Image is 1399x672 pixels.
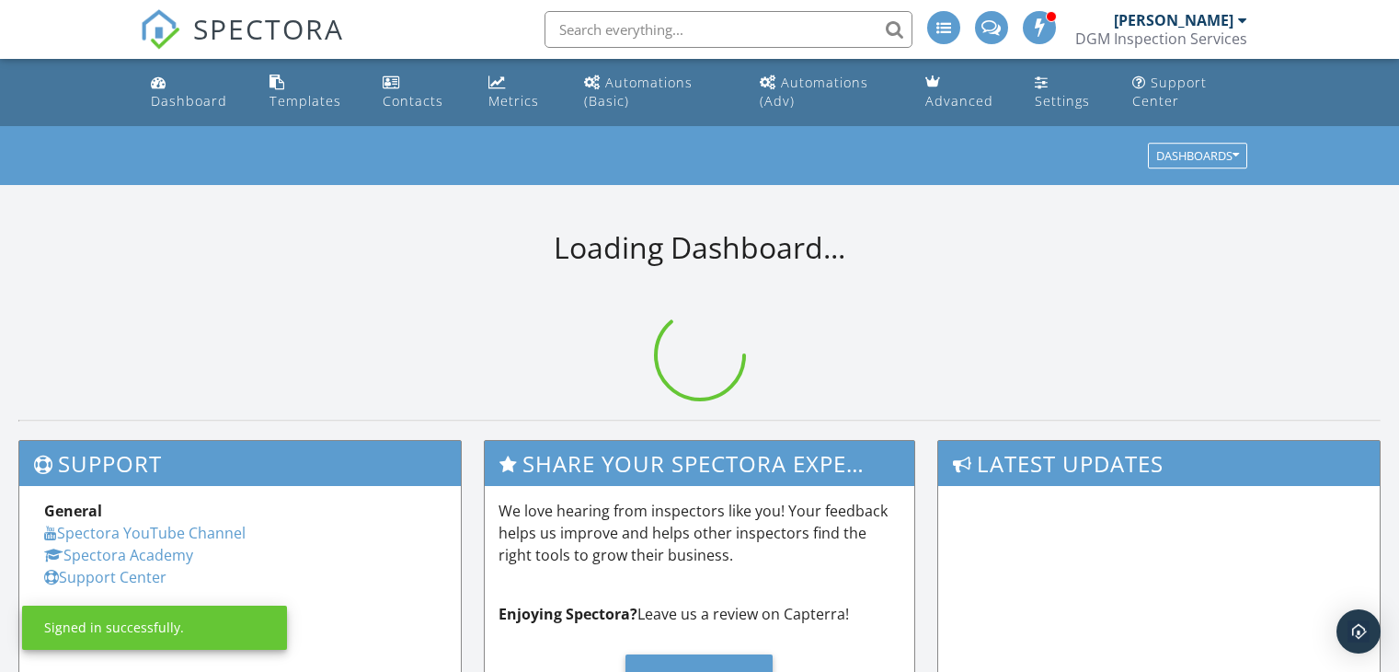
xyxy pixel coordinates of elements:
[44,545,193,565] a: Spectora Academy
[1132,74,1207,110] div: Support Center
[752,66,903,119] a: Automations (Advanced)
[918,66,1013,119] a: Advanced
[938,441,1380,486] h3: Latest Updates
[1075,29,1247,48] div: DGM Inspection Services
[151,92,227,110] div: Dashboard
[499,500,901,566] p: We love hearing from inspectors like you! Your feedback helps us improve and helps other inspecto...
[140,25,344,64] a: SPECTORA
[1035,92,1090,110] div: Settings
[1156,150,1239,163] div: Dashboards
[1336,609,1381,654] div: Open Intercom Messenger
[545,11,912,48] input: Search everything...
[1125,66,1256,119] a: Support Center
[481,66,562,119] a: Metrics
[44,501,102,521] strong: General
[44,567,166,587] a: Support Center
[584,74,693,110] div: Automations (Basic)
[925,92,993,110] div: Advanced
[193,9,344,48] span: SPECTORA
[488,92,539,110] div: Metrics
[499,604,637,624] strong: Enjoying Spectora?
[19,441,461,486] h3: Support
[499,603,901,625] p: Leave us a review on Capterra!
[1148,144,1247,169] button: Dashboards
[577,66,738,119] a: Automations (Basic)
[143,66,247,119] a: Dashboard
[1027,66,1109,119] a: Settings
[760,74,868,110] div: Automations (Adv)
[44,523,246,543] a: Spectora YouTube Channel
[383,92,443,110] div: Contacts
[44,619,184,637] div: Signed in successfully.
[269,92,341,110] div: Templates
[140,9,180,50] img: The Best Home Inspection Software - Spectora
[375,66,466,119] a: Contacts
[1114,11,1233,29] div: [PERSON_NAME]
[262,66,361,119] a: Templates
[485,441,915,486] h3: Share Your Spectora Experience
